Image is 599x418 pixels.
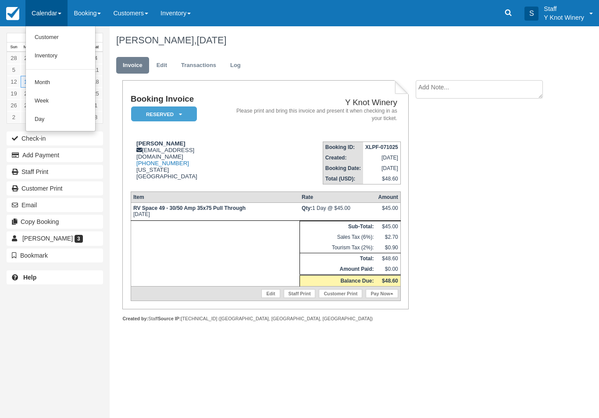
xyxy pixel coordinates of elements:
[26,28,95,47] a: Customer
[26,92,95,110] a: Week
[26,74,95,92] a: Month
[26,110,95,129] a: Day
[26,47,95,65] a: Inventory
[25,26,96,131] ul: Calendar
